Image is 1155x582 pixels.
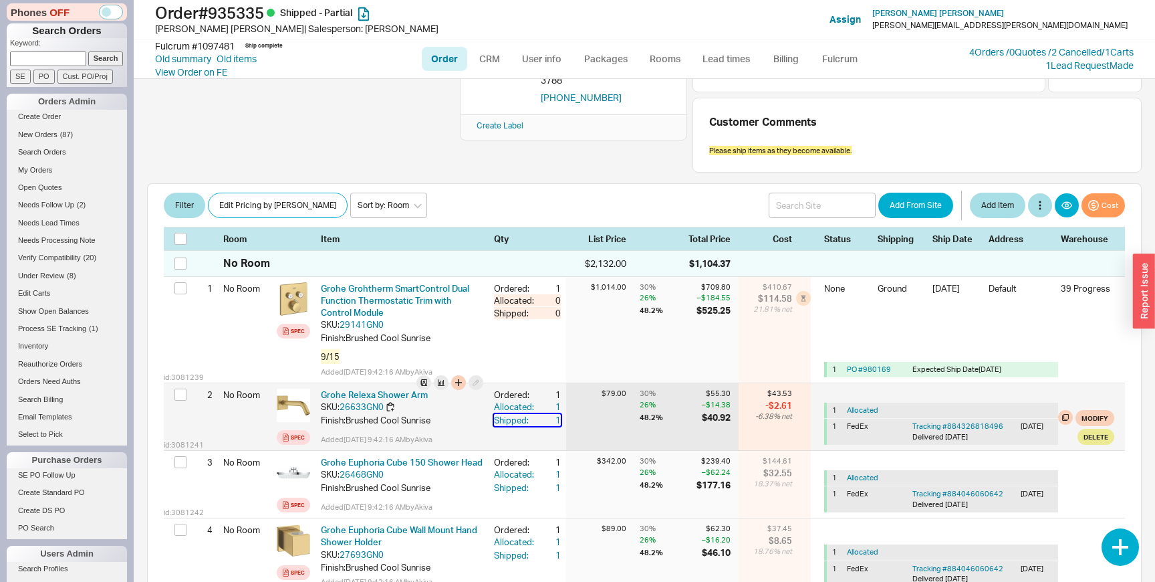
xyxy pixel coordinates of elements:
[878,282,927,343] div: Ground
[7,546,127,562] div: Users Admin
[494,389,537,401] div: Ordered:
[340,549,384,560] a: 27693GN0
[1102,46,1134,58] a: /1Carts
[18,201,74,209] span: Needs Follow Up
[494,549,561,561] button: Shipped:1
[688,233,739,245] div: Total Price
[494,536,561,548] button: Allocated:1
[321,434,483,445] div: Added [DATE] 9:42:16 AM by Akiva
[321,389,428,400] a: Grohe Relexa Shower Arm
[812,47,867,71] a: Fulcrum
[537,294,561,306] div: 0
[7,198,127,212] a: Needs Follow Up(2)
[1061,282,1114,294] div: 39 Progress
[277,430,310,445] a: Spec
[208,193,348,218] button: Edit Pricing by [PERSON_NAME]
[537,307,561,319] div: 0
[164,373,204,383] span: id: 3081239
[196,383,213,406] div: 2
[494,468,561,480] button: Allocated:1
[7,486,127,500] a: Create Standard PO
[321,367,483,377] div: Added [DATE] 9:42:16 AM by Akiva
[755,411,792,421] div: -6.38 % net
[494,401,561,413] button: Allocated:1
[7,468,127,482] a: SE PO Follow Up
[277,498,310,512] a: Spec
[494,524,537,536] div: Ordered:
[847,547,878,557] button: Allocated
[824,282,872,343] div: None
[829,13,861,26] button: Assign
[890,197,942,213] span: Add From Site
[696,282,731,292] div: $709.80
[753,282,792,292] div: $410.67
[321,469,340,480] span: SKU:
[912,432,944,442] span: Delivered
[709,114,1136,129] div: Customer Comments
[541,92,622,104] button: [PHONE_NUMBER]
[217,52,257,66] a: Old items
[7,410,127,424] a: Email Templates
[277,282,310,316] img: 161608_Grohtherm_SiloRight_29141GN0_0001_Mar2023_CDNwebp_eutvbz
[824,233,872,245] div: Status
[640,524,699,534] div: 30 %
[696,479,731,491] div: $177.16
[321,524,477,547] a: Grohe Euphoria Cube Wall Mount Hand Shower Holder
[321,401,340,412] span: SKU:
[7,23,127,38] h1: Search Orders
[7,504,127,518] a: Create DS PO
[566,282,626,292] div: $1,014.00
[60,130,74,138] span: ( 87 )
[709,146,852,155] span: Please ship items as they become available.
[755,399,792,411] div: -$2.61
[969,46,1102,58] a: 4Orders /0Quotes /2 Cancelled
[10,70,31,84] input: SE
[84,254,97,262] span: ( 20 )
[280,7,352,18] span: Shipped - Partial
[321,233,489,245] div: Item
[18,130,57,138] span: New Orders
[245,42,283,50] div: Ship complete
[692,47,760,71] a: Lead times
[696,304,731,316] div: $525.25
[223,518,271,541] div: No Room
[696,456,731,466] div: $239.40
[763,47,809,71] a: Billing
[702,524,731,534] div: $62.30
[7,322,127,336] a: Process SE Tracking(1)
[494,282,537,294] div: Ordered:
[640,304,694,316] div: 48.2 %
[77,201,86,209] span: ( 2 )
[640,467,694,478] div: 26 %
[832,547,842,557] div: 1
[912,421,1003,431] a: Tracking #884326818496
[7,181,127,195] a: Open Quotes
[155,52,211,66] a: Old summary
[872,21,1128,30] div: [PERSON_NAME][EMAIL_ADDRESS][PERSON_NAME][DOMAIN_NAME]
[155,66,227,78] a: View Order on FE
[321,414,483,426] div: Finish : Brushed Cool Sunrise
[494,233,561,245] div: Qty
[18,272,64,280] span: Under Review
[537,389,561,401] div: 1
[1081,413,1108,423] span: Modify
[223,383,271,406] div: No Room
[537,482,561,494] div: 1
[321,482,483,494] div: Finish : Brushed Cool Sunrise
[566,257,626,270] div: $2,132.00
[321,549,340,560] span: SKU:
[494,414,537,426] div: Shipped:
[566,233,626,245] div: List Price
[1061,233,1114,245] div: Warehouse
[640,399,699,410] div: 26 %
[291,567,305,578] div: Spec
[277,524,310,557] img: 161652_EuphoriaCube_SiloRight_27693GN0_0001_Feb2023_CDNwebp_nbrzwv
[223,233,271,245] div: Room
[10,38,127,52] p: Keyword:
[291,500,305,510] div: Spec
[1045,60,1134,71] a: 1Lead RequestMade
[494,536,537,548] div: Allocated:
[872,8,1004,18] span: [PERSON_NAME] [PERSON_NAME]
[702,399,731,410] div: – $14.38
[291,326,305,336] div: Spec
